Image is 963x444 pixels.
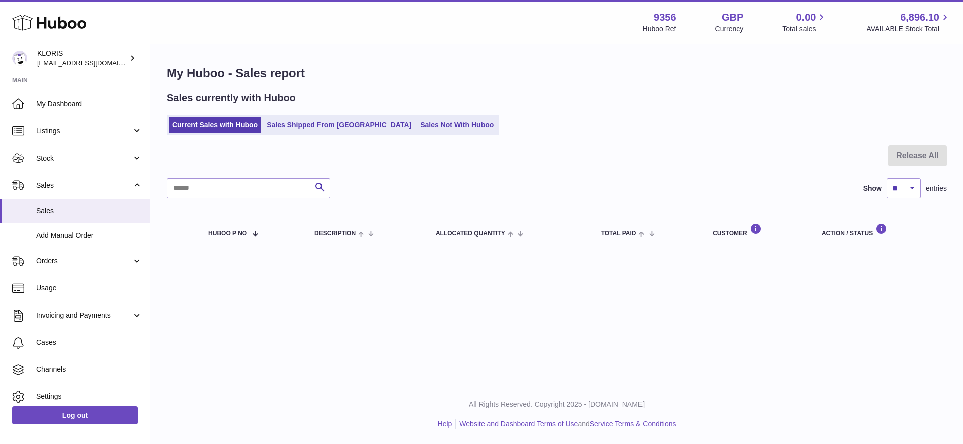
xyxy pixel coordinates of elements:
span: Stock [36,154,132,163]
p: All Rights Reserved. Copyright 2025 - [DOMAIN_NAME] [158,400,955,409]
span: ALLOCATED Quantity [436,230,505,237]
span: 0.00 [796,11,816,24]
span: Add Manual Order [36,231,142,240]
span: [EMAIL_ADDRESS][DOMAIN_NAME] [37,59,147,67]
a: Current Sales with Huboo [169,117,261,133]
li: and [456,419,676,429]
span: Usage [36,283,142,293]
span: Listings [36,126,132,136]
span: Total sales [782,24,827,34]
a: Service Terms & Conditions [590,420,676,428]
span: Huboo P no [208,230,247,237]
span: Description [314,230,356,237]
span: Sales [36,206,142,216]
span: Settings [36,392,142,401]
span: Sales [36,181,132,190]
span: 6,896.10 [900,11,939,24]
span: AVAILABLE Stock Total [866,24,951,34]
h2: Sales currently with Huboo [167,91,296,105]
div: KLORIS [37,49,127,68]
span: Invoicing and Payments [36,311,132,320]
div: Huboo Ref [643,24,676,34]
label: Show [863,184,882,193]
a: Sales Not With Huboo [417,117,497,133]
div: Action / Status [822,223,937,237]
strong: 9356 [654,11,676,24]
a: Sales Shipped From [GEOGRAPHIC_DATA] [263,117,415,133]
a: Help [438,420,452,428]
span: My Dashboard [36,99,142,109]
h1: My Huboo - Sales report [167,65,947,81]
img: huboo@kloriscbd.com [12,51,27,66]
span: Total paid [601,230,636,237]
strong: GBP [722,11,743,24]
span: entries [926,184,947,193]
span: Cases [36,338,142,347]
a: 6,896.10 AVAILABLE Stock Total [866,11,951,34]
span: Channels [36,365,142,374]
span: Orders [36,256,132,266]
a: Website and Dashboard Terms of Use [459,420,578,428]
div: Currency [715,24,744,34]
a: 0.00 Total sales [782,11,827,34]
div: Customer [713,223,801,237]
a: Log out [12,406,138,424]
